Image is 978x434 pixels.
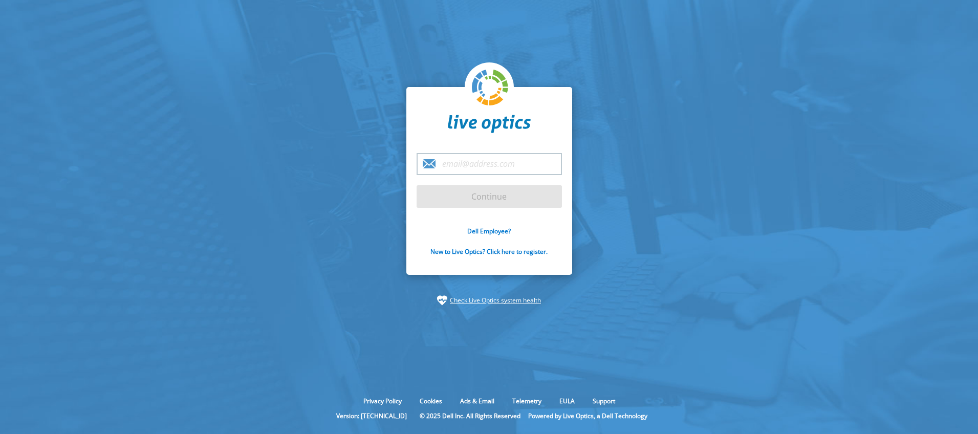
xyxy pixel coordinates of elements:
a: Telemetry [505,397,549,405]
img: liveoptics-word.svg [448,115,531,133]
a: Support [585,397,623,405]
li: Version: [TECHNICAL_ID] [331,411,412,420]
li: © 2025 Dell Inc. All Rights Reserved [415,411,526,420]
li: Powered by Live Optics, a Dell Technology [528,411,647,420]
a: New to Live Optics? Click here to register. [430,247,548,256]
a: EULA [552,397,582,405]
a: Dell Employee? [467,227,511,235]
a: Cookies [412,397,450,405]
a: Check Live Optics system health [450,295,541,306]
a: Ads & Email [452,397,502,405]
img: liveoptics-logo.svg [472,70,509,106]
a: Privacy Policy [356,397,409,405]
input: email@address.com [417,153,562,175]
img: status-check-icon.svg [437,295,447,306]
